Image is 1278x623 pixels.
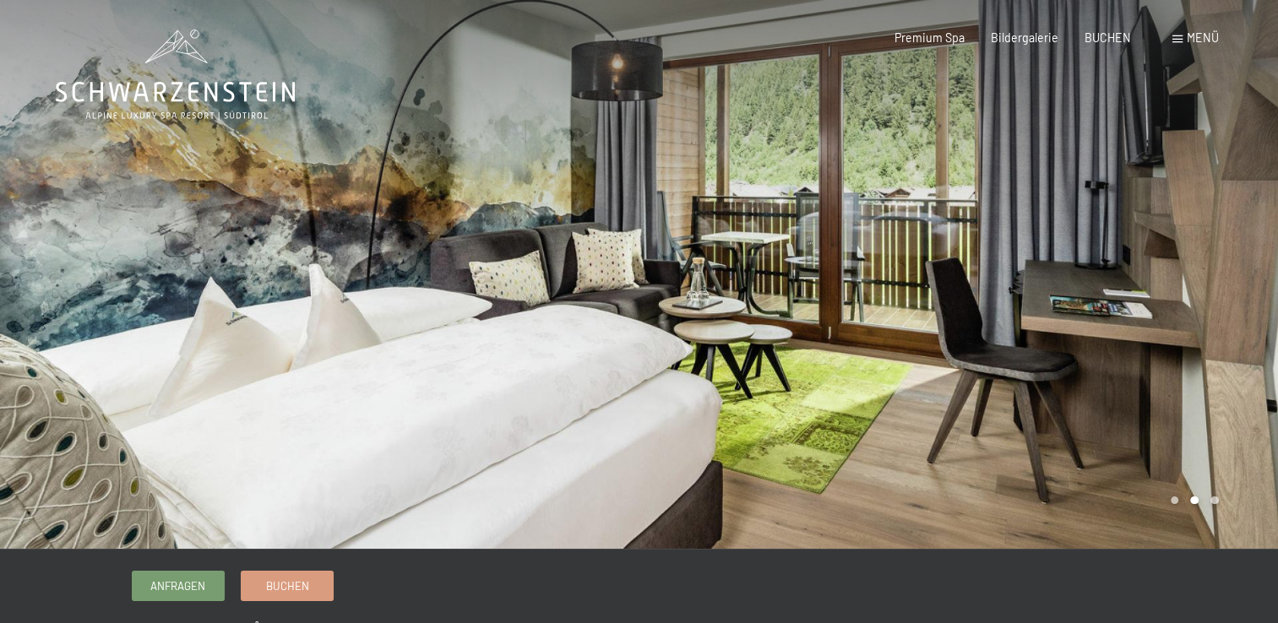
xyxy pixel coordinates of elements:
a: Bildergalerie [991,30,1058,45]
a: Premium Spa [895,30,965,45]
a: Buchen [242,572,333,599]
a: Anfragen [133,572,224,599]
span: Einwilligung Marketing* [476,351,615,368]
span: Anfragen [150,578,205,593]
a: BUCHEN [1085,30,1131,45]
span: Buchen [266,578,309,593]
span: Menü [1187,30,1219,45]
